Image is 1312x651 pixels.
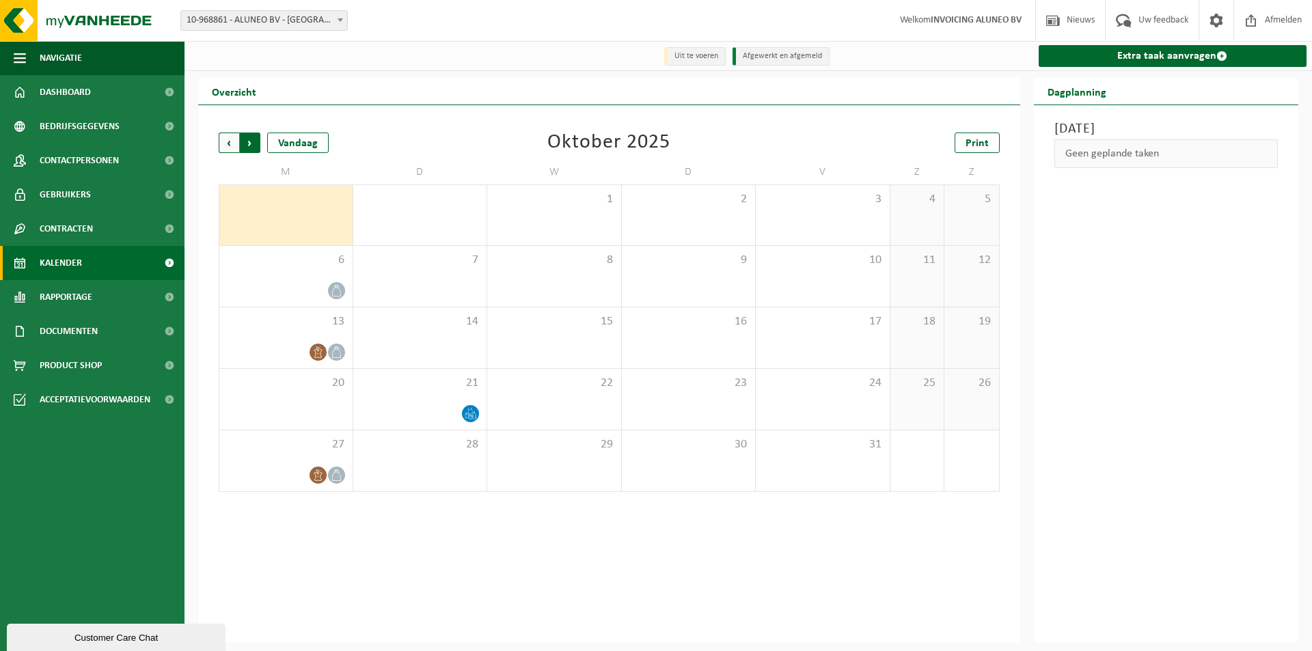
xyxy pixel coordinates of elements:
[763,192,883,207] span: 3
[40,348,102,383] span: Product Shop
[40,246,82,280] span: Kalender
[494,376,614,391] span: 22
[629,253,749,268] span: 9
[40,143,119,178] span: Contactpersonen
[360,376,480,391] span: 21
[494,192,614,207] span: 1
[897,253,938,268] span: 11
[267,133,329,153] div: Vandaag
[1054,119,1279,139] h3: [DATE]
[944,160,999,184] td: Z
[622,160,756,184] td: D
[226,253,346,268] span: 6
[629,192,749,207] span: 2
[897,192,938,207] span: 4
[897,376,938,391] span: 25
[494,314,614,329] span: 15
[951,314,992,329] span: 19
[181,11,347,30] span: 10-968861 - ALUNEO BV - HUIZINGEN
[629,376,749,391] span: 23
[763,376,883,391] span: 24
[955,133,1000,153] a: Print
[487,160,622,184] td: W
[494,437,614,452] span: 29
[360,253,480,268] span: 7
[547,133,670,153] div: Oktober 2025
[951,192,992,207] span: 5
[931,15,1022,25] strong: INVOICING ALUNEO BV
[629,437,749,452] span: 30
[629,314,749,329] span: 16
[1054,139,1279,168] div: Geen geplande taken
[198,78,270,105] h2: Overzicht
[763,437,883,452] span: 31
[1039,45,1307,67] a: Extra taak aanvragen
[951,253,992,268] span: 12
[353,160,488,184] td: D
[40,212,93,246] span: Contracten
[40,314,98,348] span: Documenten
[897,314,938,329] span: 18
[360,437,480,452] span: 28
[951,376,992,391] span: 26
[763,314,883,329] span: 17
[763,253,883,268] span: 10
[219,133,239,153] span: Vorige
[40,41,82,75] span: Navigatie
[180,10,348,31] span: 10-968861 - ALUNEO BV - HUIZINGEN
[240,133,260,153] span: Volgende
[40,280,92,314] span: Rapportage
[1034,78,1120,105] h2: Dagplanning
[7,621,228,651] iframe: chat widget
[360,314,480,329] span: 14
[756,160,890,184] td: V
[40,109,120,143] span: Bedrijfsgegevens
[664,47,726,66] li: Uit te voeren
[494,253,614,268] span: 8
[40,383,150,417] span: Acceptatievoorwaarden
[226,376,346,391] span: 20
[40,75,91,109] span: Dashboard
[890,160,945,184] td: Z
[226,314,346,329] span: 13
[966,138,989,149] span: Print
[219,160,353,184] td: M
[733,47,830,66] li: Afgewerkt en afgemeld
[226,437,346,452] span: 27
[40,178,91,212] span: Gebruikers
